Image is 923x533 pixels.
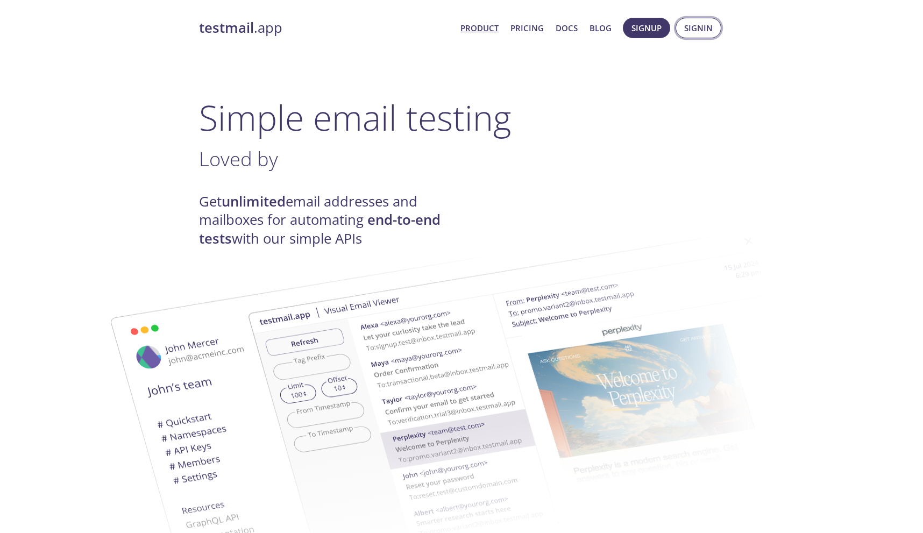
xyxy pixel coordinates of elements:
[631,21,662,35] span: Signup
[199,18,254,37] strong: testmail
[222,192,286,211] strong: unlimited
[590,21,612,35] a: Blog
[199,145,278,172] span: Loved by
[684,21,713,35] span: Signin
[676,18,721,38] button: Signin
[199,210,441,247] strong: end-to-end tests
[460,21,499,35] a: Product
[199,19,452,37] a: testmail.app
[199,193,461,248] h4: Get email addresses and mailboxes for automating with our simple APIs
[199,97,724,138] h1: Simple email testing
[556,21,578,35] a: Docs
[510,21,544,35] a: Pricing
[623,18,670,38] button: Signup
